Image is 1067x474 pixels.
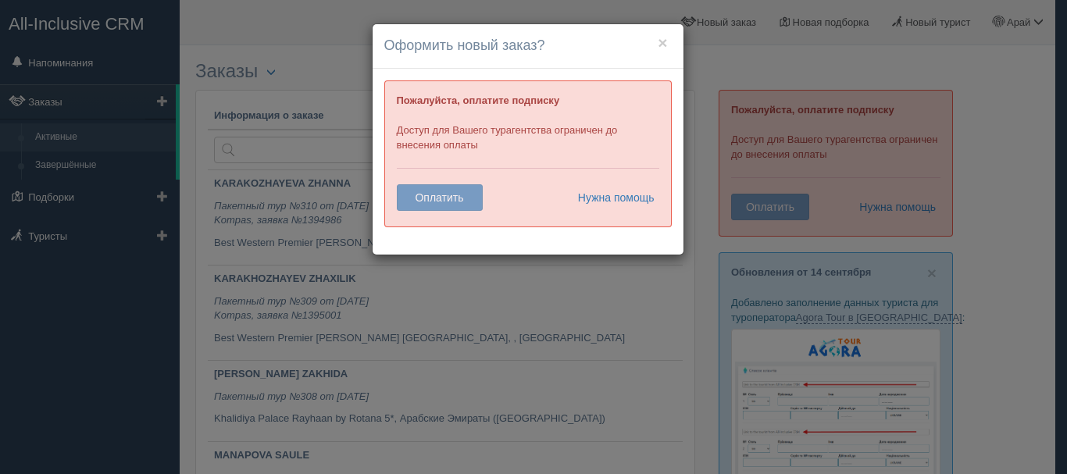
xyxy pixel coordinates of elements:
[568,184,655,211] a: Нужна помощь
[658,34,667,51] button: ×
[397,94,560,106] b: Пожалуйста, оплатите подписку
[384,36,672,56] h4: Оформить новый заказ?
[397,184,483,211] button: Оплатить
[384,80,672,227] div: Доступ для Вашего турагентства ограничен до внесения оплаты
